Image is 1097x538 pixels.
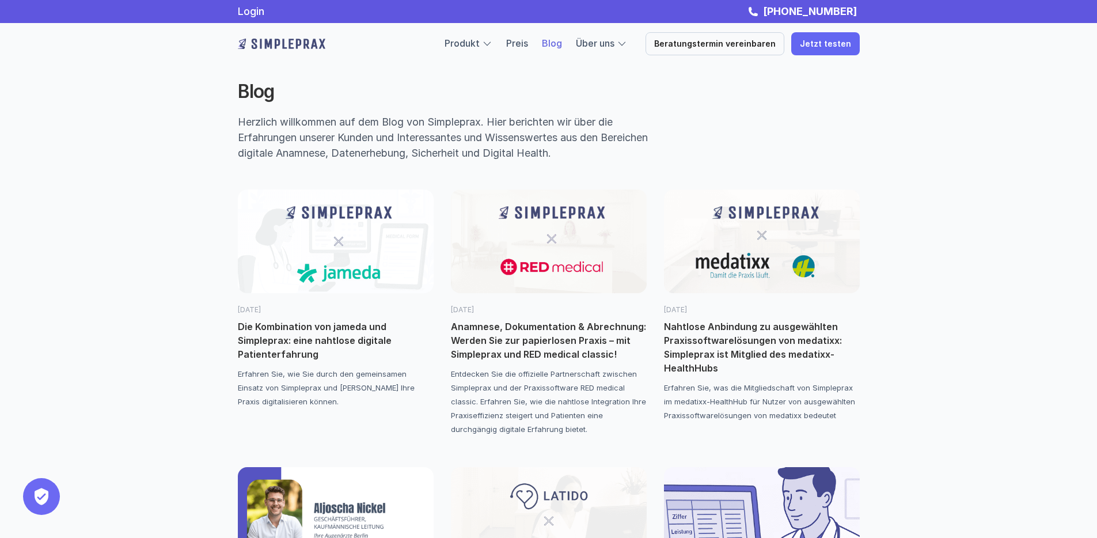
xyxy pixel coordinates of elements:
a: Jetzt testen [791,32,860,55]
p: Herzlich willkommen auf dem Blog von Simpleprax. Hier berichten wir über die Erfahrungen unserer ... [238,114,673,161]
p: Beratungstermin vereinbaren [654,39,776,49]
p: Erfahren Sie, was die Mitgliedschaft von Simpleprax im medatixx-HealthHub für Nutzer von ausgewäh... [664,381,860,422]
a: Preis [506,37,528,49]
a: Blog [542,37,562,49]
p: [DATE] [451,305,647,315]
a: [DATE]Die Kombination von jameda und Simpleprax: eine nahtlose digitale PatienterfahrungErfahren ... [238,190,434,408]
a: [PHONE_NUMBER] [760,5,860,17]
p: [DATE] [664,305,860,315]
p: Erfahren Sie, wie Sie durch den gemeinsamen Einsatz von Simpleprax und [PERSON_NAME] Ihre Praxis ... [238,367,434,408]
a: Produkt [445,37,480,49]
a: Über uns [576,37,614,49]
p: Anamnese, Dokumentation & Abrechnung: Werden Sie zur papierlosen Praxis – mit Simpleprax und RED ... [451,320,647,361]
p: [DATE] [238,305,434,315]
p: Die Kombination von jameda und Simpleprax: eine nahtlose digitale Patienterfahrung [238,320,434,361]
a: [DATE]Nahtlose Anbindung zu ausgewählten Praxissoftwarelösungen von medatixx: Simpleprax ist Mitg... [664,190,860,422]
p: Entdecken Sie die offizielle Partnerschaft zwischen Simpleprax und der Praxissoftware RED medical... [451,367,647,436]
p: Jetzt testen [800,39,851,49]
a: Login [238,5,264,17]
h2: Blog [238,81,670,103]
p: Nahtlose Anbindung zu ausgewählten Praxissoftwarelösungen von medatixx: Simpleprax ist Mitglied d... [664,320,860,375]
a: [DATE]Anamnese, Dokumentation & Abrechnung: Werden Sie zur papierlosen Praxis – mit Simpleprax un... [451,190,647,436]
a: Beratungstermin vereinbaren [646,32,784,55]
strong: [PHONE_NUMBER] [763,5,857,17]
